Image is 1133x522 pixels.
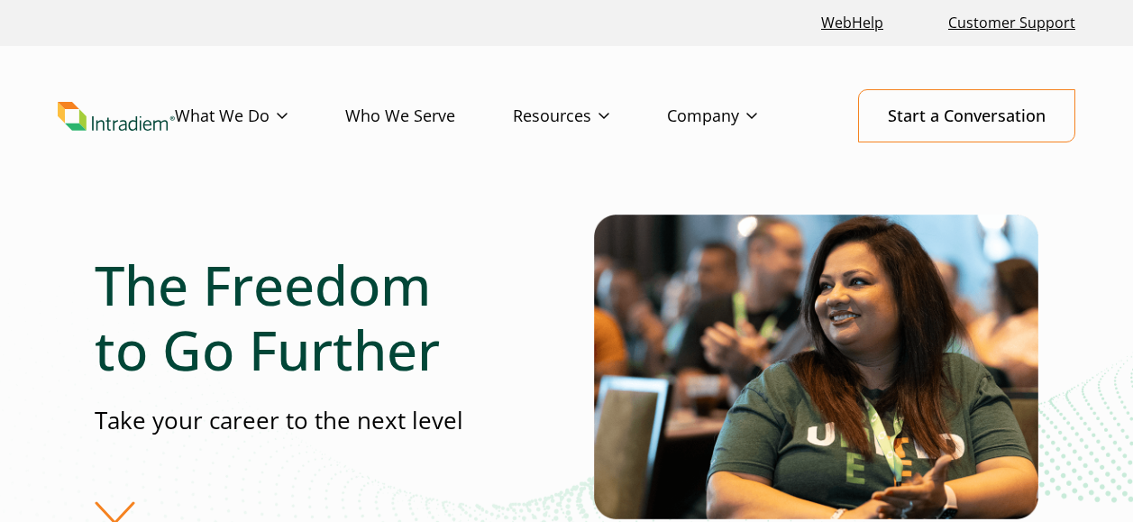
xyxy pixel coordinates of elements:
a: Company [667,90,815,142]
p: Take your career to the next level [95,404,483,437]
a: Start a Conversation [858,89,1075,142]
a: Who We Serve [345,90,513,142]
img: Intradiem [58,102,175,131]
a: Link to homepage of Intradiem [58,102,175,131]
a: Resources [513,90,667,142]
a: Link opens in a new window [814,4,891,42]
a: Customer Support [941,4,1083,42]
h1: The Freedom to Go Further [95,252,483,382]
a: What We Do [175,90,345,142]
